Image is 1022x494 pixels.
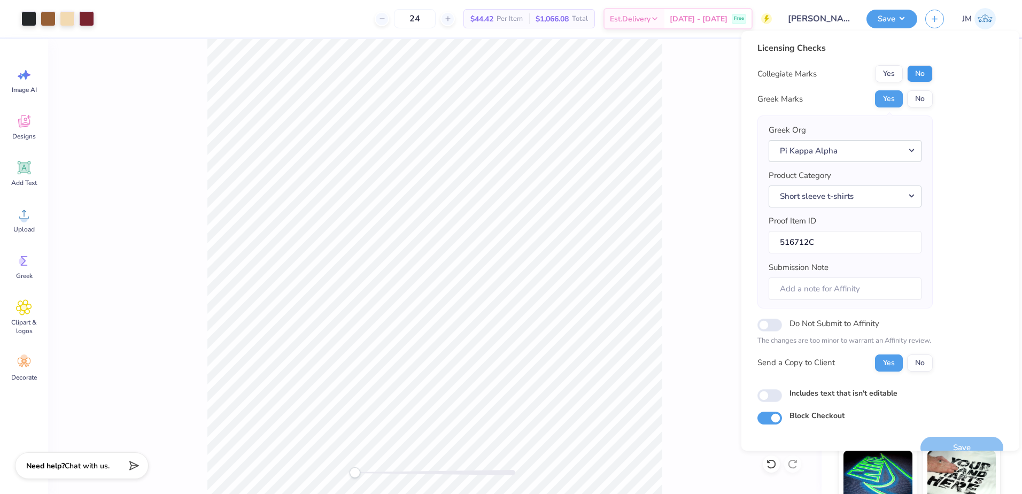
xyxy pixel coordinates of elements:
label: Includes text that isn't editable [789,388,897,399]
span: Greek [16,272,33,280]
span: Free [734,15,744,22]
span: Decorate [11,373,37,382]
label: Do Not Submit to Affinity [789,317,879,330]
strong: Need help? [26,461,65,471]
span: Image AI [12,86,37,94]
span: Clipart & logos [6,318,42,335]
span: [DATE] - [DATE] [670,13,727,25]
img: Joshua Malaki [974,8,996,29]
label: Proof Item ID [769,215,816,227]
button: Yes [875,65,903,82]
div: Accessibility label [350,467,360,478]
span: Per Item [497,13,523,25]
button: Save [866,10,917,28]
span: Designs [12,132,36,141]
label: Greek Org [769,124,806,136]
button: No [907,354,933,372]
span: Total [572,13,588,25]
span: $44.42 [470,13,493,25]
label: Submission Note [769,261,829,274]
button: No [907,90,933,107]
button: No [907,65,933,82]
button: Yes [875,354,903,372]
button: Short sleeve t-shirts [769,186,922,207]
span: JM [962,13,972,25]
p: The changes are too minor to warrant an Affinity review. [757,336,933,346]
a: JM [957,8,1001,29]
div: Collegiate Marks [757,68,817,80]
input: Untitled Design [780,8,858,29]
div: Greek Marks [757,93,803,105]
span: Upload [13,225,35,234]
div: Licensing Checks [757,42,933,55]
span: Add Text [11,179,37,187]
span: Est. Delivery [610,13,651,25]
label: Product Category [769,169,831,182]
label: Block Checkout [789,410,845,421]
button: Pi Kappa Alpha [769,140,922,162]
input: Add a note for Affinity [769,277,922,300]
div: Send a Copy to Client [757,357,835,369]
span: $1,066.08 [536,13,569,25]
span: Chat with us. [65,461,110,471]
button: Yes [875,90,903,107]
input: – – [394,9,436,28]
